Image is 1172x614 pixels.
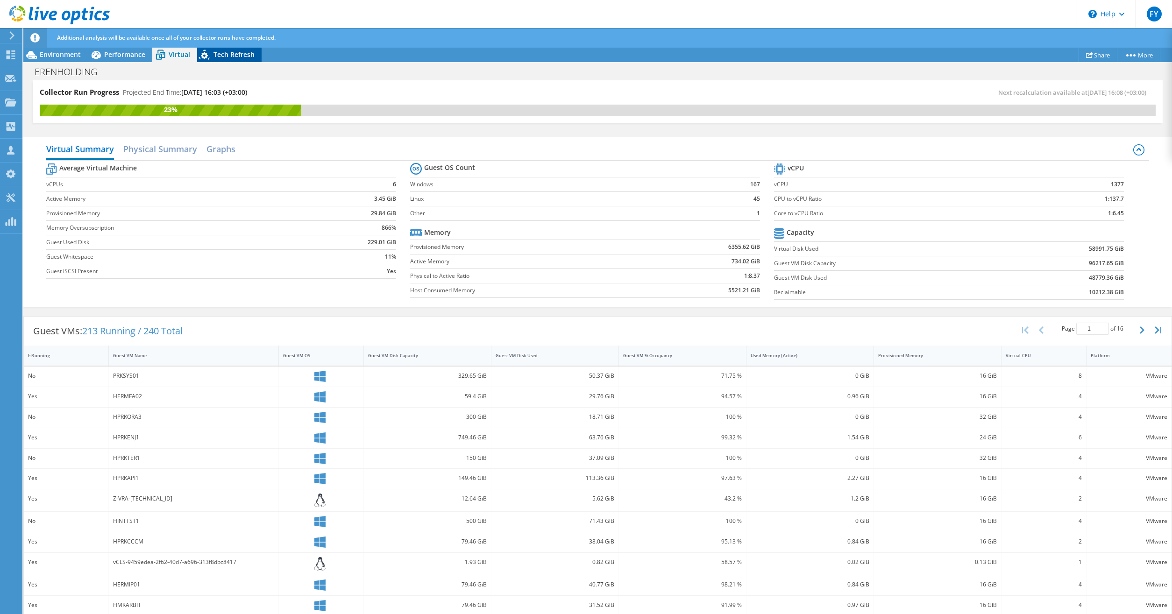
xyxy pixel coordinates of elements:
label: Guest VM Disk Capacity [774,259,1003,268]
div: 8 [1006,371,1082,381]
div: 0 GiB [751,516,869,526]
svg: \n [1088,10,1097,18]
div: HPRKCCCM [113,536,274,547]
b: 96217.65 GiB [1089,259,1124,268]
div: VMware [1091,494,1167,504]
div: 5.62 GiB [496,494,614,504]
div: Guest VMs: [24,317,192,346]
div: VMware [1091,473,1167,483]
div: Guest VM % Occupancy [623,353,731,359]
div: 50.37 GiB [496,371,614,381]
b: 5521.21 GiB [728,286,760,295]
div: 1.54 GiB [751,432,869,443]
b: 29.84 GiB [371,209,396,218]
b: vCPU [788,163,804,173]
div: 18.71 GiB [496,412,614,422]
div: 16 GiB [878,473,997,483]
div: 12.64 GiB [368,494,487,504]
div: HERMFA02 [113,391,274,402]
h1: ERENHOLDING [30,67,112,77]
div: 100 % [623,412,742,422]
div: 113.36 GiB [496,473,614,483]
div: 71.75 % [623,371,742,381]
b: 1:8.37 [744,271,760,281]
h2: Virtual Summary [46,140,114,160]
div: 0.97 GiB [751,600,869,610]
div: 58.57 % [623,557,742,567]
div: 300 GiB [368,412,487,422]
span: Next recalculation available at [998,88,1151,97]
div: 37.09 GiB [496,453,614,463]
div: Yes [28,473,104,483]
b: 3.45 GiB [374,194,396,204]
div: Yes [28,600,104,610]
div: Yes [28,536,104,547]
b: 58991.75 GiB [1089,244,1124,254]
div: HINTTST1 [113,516,274,526]
div: IsRunning [28,353,93,359]
div: 4 [1006,600,1082,610]
div: Guest VM Disk Used [496,353,603,359]
div: 0 GiB [751,412,869,422]
div: 0.02 GiB [751,557,869,567]
div: Yes [28,432,104,443]
div: HERMIP01 [113,579,274,590]
div: HPRKTER1 [113,453,274,463]
div: 38.04 GiB [496,536,614,547]
div: 0.82 GiB [496,557,614,567]
span: Performance [104,50,145,59]
div: VMware [1091,371,1167,381]
div: Provisioned Memory [878,353,986,359]
div: 329.65 GiB [368,371,487,381]
div: Guest VM Name [113,353,263,359]
label: vCPU [774,180,1032,189]
div: No [28,371,104,381]
b: Capacity [787,228,814,237]
label: Host Consumed Memory [410,286,650,295]
b: 734.02 GiB [732,257,760,266]
label: Windows [410,180,714,189]
div: VMware [1091,516,1167,526]
div: 79.46 GiB [368,536,487,547]
label: Guest Used Disk [46,238,312,247]
div: 16 GiB [878,600,997,610]
span: Virtual [169,50,190,59]
div: 0.84 GiB [751,536,869,547]
span: Environment [40,50,81,59]
span: 16 [1117,325,1123,332]
b: Memory [424,228,451,237]
span: [DATE] 16:03 (+03:00) [181,88,247,97]
div: VMware [1091,453,1167,463]
label: Guest Whitespace [46,252,312,261]
div: HPRKORA3 [113,412,274,422]
div: No [28,516,104,526]
b: Guest OS Count [424,163,475,172]
b: 45 [753,194,760,204]
span: 213 Running / 240 Total [82,325,183,337]
label: Provisioned Memory [46,209,312,218]
div: 1.93 GiB [368,557,487,567]
b: Average Virtual Machine [59,163,137,173]
span: Additional analysis will be available once all of your collector runs have completed. [57,34,276,42]
div: Yes [28,391,104,402]
div: 16 GiB [878,579,997,590]
div: 97.63 % [623,473,742,483]
label: Physical to Active Ratio [410,271,650,281]
div: 98.21 % [623,579,742,590]
b: 229.01 GiB [368,238,396,247]
label: Active Memory [46,194,312,204]
div: VMware [1091,536,1167,547]
div: 32 GiB [878,453,997,463]
div: VMware [1091,600,1167,610]
span: FY [1147,7,1162,21]
b: 1377 [1111,180,1124,189]
b: 6355.62 GiB [728,242,760,252]
div: PRKSYS01 [113,371,274,381]
b: 11% [385,252,396,261]
div: 2 [1006,494,1082,504]
div: Used Memory (Active) [751,353,858,359]
div: 749.46 GiB [368,432,487,443]
label: CPU to vCPU Ratio [774,194,1032,204]
div: 94.57 % [623,391,742,402]
h2: Physical Summary [123,140,197,158]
